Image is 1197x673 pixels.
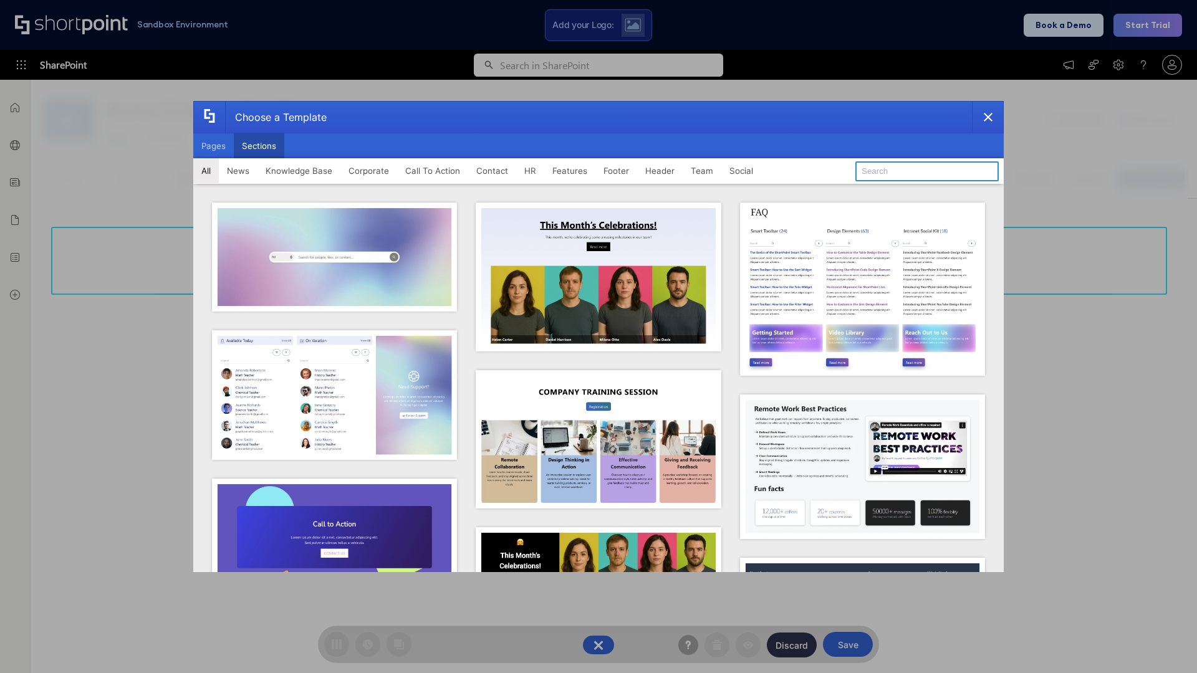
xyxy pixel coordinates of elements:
[1135,613,1197,673] iframe: Chat Widget
[544,158,595,183] button: Features
[468,158,516,183] button: Contact
[855,161,999,181] input: Search
[397,158,468,183] button: Call To Action
[257,158,340,183] button: Knowledge Base
[683,158,721,183] button: Team
[340,158,397,183] button: Corporate
[193,158,219,183] button: All
[637,158,683,183] button: Header
[219,158,257,183] button: News
[225,102,327,133] div: Choose a Template
[516,158,544,183] button: HR
[721,158,761,183] button: Social
[595,158,637,183] button: Footer
[234,133,284,158] button: Sections
[193,133,234,158] button: Pages
[193,101,1004,572] div: template selector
